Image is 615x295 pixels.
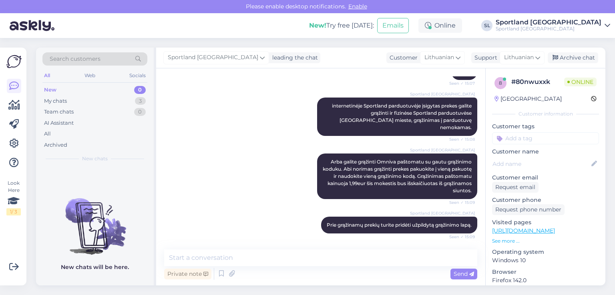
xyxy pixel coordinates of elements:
[494,95,562,103] div: [GEOGRAPHIC_DATA]
[471,54,497,62] div: Support
[309,22,326,29] b: New!
[135,97,146,105] div: 3
[492,204,565,215] div: Request phone number
[309,21,374,30] div: Try free [DATE]:
[6,179,21,215] div: Look Here
[496,26,601,32] div: Sportland [GEOGRAPHIC_DATA]
[445,234,475,240] span: Seen ✓ 15:09
[134,86,146,94] div: 0
[492,122,599,131] p: Customer tags
[44,108,74,116] div: Team chats
[128,70,147,81] div: Socials
[44,97,67,105] div: My chats
[6,208,21,215] div: 1 / 3
[492,276,599,285] p: Firefox 142.0
[332,103,473,130] span: internetinėje Sportland parduotuvėje įsigytas prekes galite grąžinti ir fizinėse Sportland parduo...
[410,210,475,216] span: Sportland [GEOGRAPHIC_DATA]
[492,147,599,156] p: Customer name
[481,20,492,31] div: SL
[492,256,599,265] p: Windows 10
[504,53,534,62] span: Lithuanian
[492,159,590,168] input: Add name
[410,91,475,97] span: Sportland [GEOGRAPHIC_DATA]
[492,173,599,182] p: Customer email
[548,52,598,63] div: Archive chat
[50,55,100,63] span: Search customers
[269,54,318,62] div: leading the chat
[492,237,599,245] p: See more ...
[445,80,475,86] span: Seen ✓ 15:07
[36,184,154,256] img: No chats
[6,54,22,69] img: Askly Logo
[44,86,56,94] div: New
[496,19,601,26] div: Sportland [GEOGRAPHIC_DATA]
[564,78,597,86] span: Online
[492,132,599,144] input: Add a tag
[492,268,599,276] p: Browser
[418,18,462,33] div: Online
[82,155,108,162] span: New chats
[511,77,564,87] div: # 80nwuxxk
[168,53,258,62] span: Sportland [GEOGRAPHIC_DATA]
[424,53,454,62] span: Lithuanian
[83,70,97,81] div: Web
[377,18,409,33] button: Emails
[492,196,599,204] p: Customer phone
[42,70,52,81] div: All
[61,263,129,271] p: New chats will be here.
[346,3,370,10] span: Enable
[445,136,475,142] span: Seen ✓ 15:08
[492,110,599,118] div: Customer information
[327,222,472,228] span: Prie grąžinamų prekių turite pridėti užpildytą grąžinimo lapą.
[386,54,418,62] div: Customer
[492,248,599,256] p: Operating system
[410,147,475,153] span: Sportland [GEOGRAPHIC_DATA]
[445,199,475,205] span: Seen ✓ 15:09
[44,119,74,127] div: AI Assistant
[134,108,146,116] div: 0
[323,159,473,193] span: Arba galite grąžinti Omniva paštomatu su gautu grąžinimo koduku. Abi norimas grąžinti prekes paku...
[164,269,211,279] div: Private note
[44,141,67,149] div: Archived
[492,227,555,234] a: [URL][DOMAIN_NAME]
[454,270,474,277] span: Send
[492,182,539,193] div: Request email
[44,130,51,138] div: All
[499,80,502,86] span: 8
[496,19,610,32] a: Sportland [GEOGRAPHIC_DATA]Sportland [GEOGRAPHIC_DATA]
[492,218,599,227] p: Visited pages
